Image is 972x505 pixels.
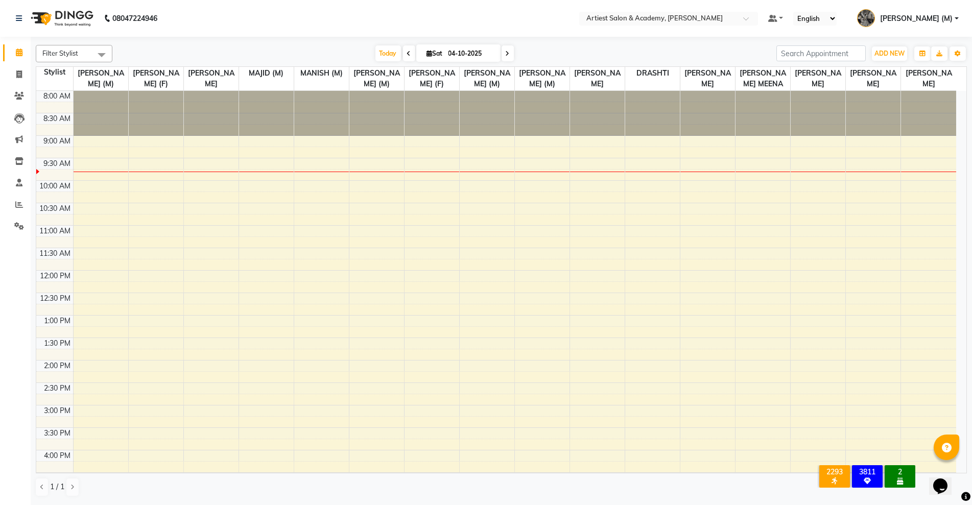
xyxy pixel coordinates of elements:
div: 9:00 AM [42,136,73,147]
iframe: chat widget [929,464,962,495]
span: [PERSON_NAME] (M) [74,67,128,90]
span: [PERSON_NAME] [680,67,735,90]
div: 3:30 PM [42,428,73,439]
span: [PERSON_NAME] (M) [880,13,953,24]
span: Sat [424,50,445,57]
span: [PERSON_NAME] [184,67,239,90]
span: [PERSON_NAME] [901,67,956,90]
span: 1 / 1 [50,482,64,492]
div: 10:30 AM [38,203,73,214]
div: 10:00 AM [38,181,73,191]
span: DRASHTI [625,67,680,80]
b: 08047224946 [112,4,157,33]
button: ADD NEW [872,46,907,61]
div: 11:00 AM [38,226,73,236]
span: [PERSON_NAME] MEENA [736,67,790,90]
span: ADD NEW [874,50,905,57]
input: Search Appointment [776,45,866,61]
div: 8:00 AM [42,91,73,102]
input: 2025-10-04 [445,46,496,61]
span: [PERSON_NAME] [846,67,900,90]
div: 2:30 PM [42,383,73,394]
div: 11:30 AM [38,248,73,259]
div: 2293 [821,467,848,476]
div: 2:00 PM [42,360,73,371]
div: 1:00 PM [42,316,73,326]
div: Stylist [36,67,73,78]
span: Filter Stylist [42,49,78,57]
div: 12:00 PM [38,271,73,281]
span: [PERSON_NAME] (F) [129,67,183,90]
img: logo [26,4,96,33]
span: [PERSON_NAME] (M) [460,67,514,90]
span: Today [375,45,401,61]
span: [PERSON_NAME] (F) [405,67,459,90]
div: 3811 [854,467,881,476]
span: [PERSON_NAME] [791,67,845,90]
span: MAJID (M) [239,67,294,80]
div: 4:00 PM [42,450,73,461]
span: [PERSON_NAME] (M) [349,67,404,90]
span: [PERSON_NAME] [570,67,625,90]
span: [PERSON_NAME] (M) [515,67,570,90]
span: MANISH (M) [294,67,349,80]
div: 3:00 PM [42,405,73,416]
div: 9:30 AM [42,158,73,169]
div: 12:30 PM [38,293,73,304]
div: 1:30 PM [42,338,73,349]
img: MANOJ GAHLOT (M) [857,9,875,27]
div: 2 [887,467,913,476]
div: 8:30 AM [42,113,73,124]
